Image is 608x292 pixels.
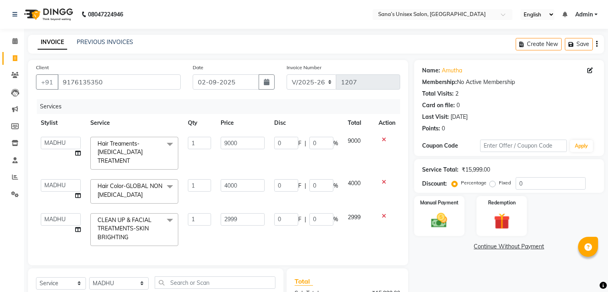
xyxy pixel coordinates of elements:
a: Continue Without Payment [416,242,602,251]
span: Hair Color-GLOBAL NON [MEDICAL_DATA] [98,182,162,198]
a: PREVIOUS INVOICES [77,38,133,46]
button: Apply [570,140,593,152]
b: 08047224946 [88,3,123,26]
label: Percentage [461,179,486,186]
span: | [305,182,306,190]
label: Manual Payment [420,199,458,206]
label: Client [36,64,49,71]
button: Create New [516,38,562,50]
button: +91 [36,74,58,90]
th: Price [216,114,269,132]
span: Admin [575,10,593,19]
span: Hair Treaments-[MEDICAL_DATA] TREATMENT [98,140,143,164]
span: F [298,182,301,190]
div: Total Visits: [422,90,454,98]
label: Date [193,64,203,71]
label: Redemption [488,199,516,206]
button: Save [565,38,593,50]
div: [DATE] [451,113,468,121]
span: % [333,182,338,190]
th: Action [374,114,400,132]
input: Enter Offer / Coupon Code [480,140,567,152]
span: CLEAN UP & FACIAL TREATMENTS-SKIN BRIGHTING [98,216,152,241]
span: | [305,139,306,148]
div: ₹15,999.00 [462,166,490,174]
span: | [305,215,306,224]
a: x [128,234,132,241]
div: Membership: [422,78,457,86]
div: Services [37,99,406,114]
span: 2999 [348,214,361,221]
a: Amutha [442,66,462,75]
span: 4000 [348,180,361,187]
input: Search or Scan [155,276,275,289]
span: % [333,139,338,148]
input: Search by Name/Mobile/Email/Code [58,74,181,90]
th: Total [343,114,373,132]
div: 2 [455,90,458,98]
th: Disc [269,114,343,132]
div: Name: [422,66,440,75]
div: 0 [456,101,460,110]
label: Invoice Number [287,64,321,71]
div: Points: [422,124,440,133]
label: Fixed [499,179,511,186]
th: Qty [183,114,216,132]
span: % [333,215,338,224]
a: x [143,191,146,198]
span: Total [295,277,313,286]
div: Coupon Code [422,142,480,150]
div: Last Visit: [422,113,449,121]
th: Stylist [36,114,86,132]
span: 9000 [348,137,361,144]
a: x [130,157,134,164]
th: Service [86,114,183,132]
img: _gift.svg [489,211,515,231]
iframe: chat widget [574,260,600,284]
div: Service Total: [422,166,458,174]
div: Card on file: [422,101,455,110]
img: _cash.svg [426,211,452,230]
span: F [298,215,301,224]
span: F [298,139,301,148]
div: No Active Membership [422,78,596,86]
div: 0 [442,124,445,133]
a: INVOICE [38,35,67,50]
img: logo [20,3,75,26]
div: Discount: [422,180,447,188]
